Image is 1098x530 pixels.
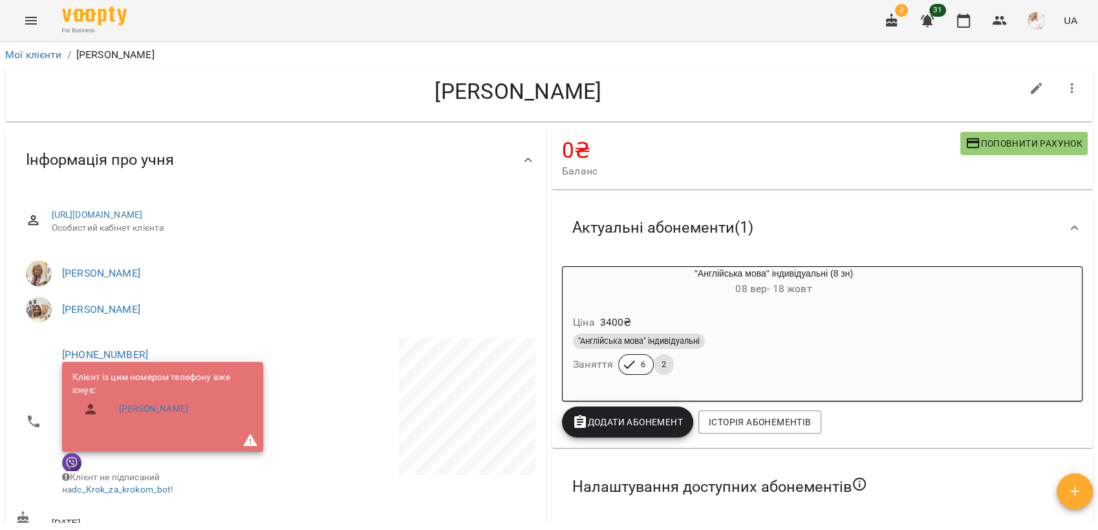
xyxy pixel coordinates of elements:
img: Киричук Тетяна Миколаївна [26,297,52,323]
span: Баланс [562,164,960,179]
div: Налаштування доступних абонементів [552,453,1093,520]
span: Актуальні абонементи ( 1 ) [572,218,753,238]
a: [PHONE_NUMBER] [62,348,148,361]
span: "Англійська мова" індивідуальні [573,335,705,347]
a: Мої клієнти [5,48,62,61]
button: Додати Абонемент [562,407,693,438]
p: [PERSON_NAME] [76,47,155,63]
li: / [67,47,71,63]
span: Історія абонементів [709,414,811,430]
img: Voopty Logo [62,6,127,25]
img: Viber [62,453,81,472]
button: Menu [16,5,47,36]
nav: breadcrumb [5,47,1093,63]
h4: 0 ₴ [562,137,960,164]
button: Поповнити рахунок [960,132,1088,155]
a: [URL][DOMAIN_NAME] [52,209,143,220]
img: Балук Надія Василівна [26,260,52,286]
div: Актуальні абонементи(1) [552,195,1093,261]
img: eae1df90f94753cb7588c731c894874c.jpg [1028,12,1046,30]
a: [PERSON_NAME] [62,303,140,315]
h6: Заняття [573,355,613,374]
span: 6 [633,359,653,370]
a: [PERSON_NAME] [119,403,188,416]
span: Поповнити рахунок [965,136,1082,151]
span: Налаштування доступних абонементів [572,476,867,497]
h4: [PERSON_NAME] [16,78,1021,105]
p: 3400 ₴ [600,315,632,330]
span: 2 [654,359,674,370]
div: Інформація про учня [5,127,546,193]
a: [PERSON_NAME] [62,267,140,279]
span: UA [1064,14,1077,27]
div: "Англійська мова" індивідуальні (8 зн) [563,267,985,298]
button: "Англійська мова" індивідуальні (8 зн)08 вер- 18 жовтЦіна3400₴"Англійська мова" індивідуальніЗаня... [563,267,985,390]
svg: Якщо не обрано жодного, клієнт зможе побачити всі публічні абонементи [852,476,867,492]
span: Додати Абонемент [572,414,683,430]
button: Історія абонементів [698,410,821,434]
span: 31 [929,4,946,17]
span: For Business [62,26,127,35]
div: Клієнт підписаний на VooptyBot [62,452,98,471]
span: Особистий кабінет клієнта [52,222,526,235]
a: dc_Krok_za_krokom_bot [72,484,171,494]
span: Інформація про учня [26,150,174,170]
ul: Клієнт із цим номером телефону вже існує: [72,371,253,427]
span: 08 вер - 18 жовт [735,282,812,295]
button: UA [1059,8,1082,32]
h6: Ціна [573,313,595,332]
span: Клієнт не підписаний на ! [62,472,174,495]
span: 3 [895,4,908,17]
